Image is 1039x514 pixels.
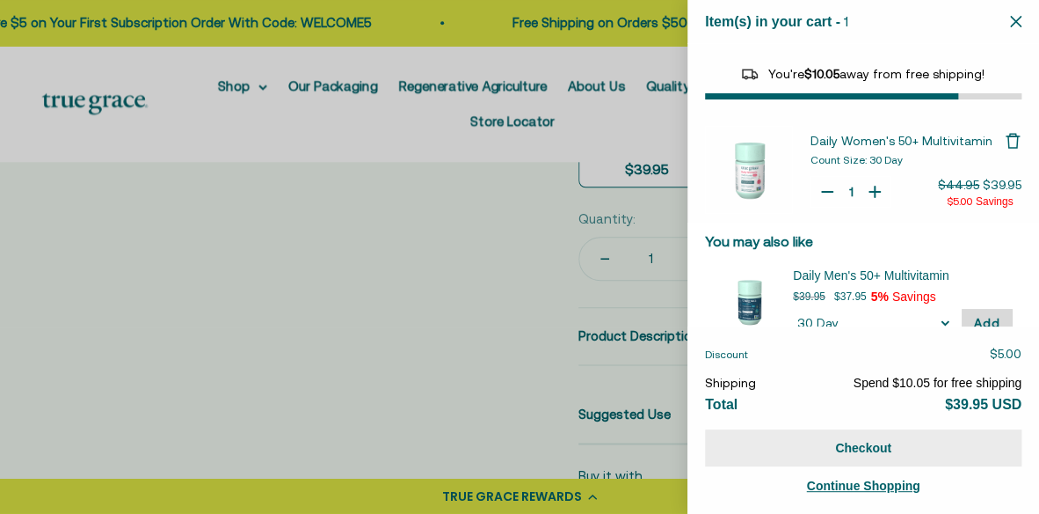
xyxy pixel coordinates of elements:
[892,290,936,304] span: Savings
[990,347,1021,361] span: $5.00
[976,195,1014,208] span: Savings
[810,134,992,148] span: Daily Women's 50+ Multivitamin
[810,154,903,166] span: Count Size: 30 Day
[983,178,1021,192] span: $39.95
[705,126,793,214] img: Daily Women&#39;s 50+ Multivitamin - 30 Day
[705,475,1021,496] a: Continue Shopping
[1004,132,1021,150] button: Remove Daily Women's 50+ Multivitamin
[705,430,1021,466] button: Checkout
[945,397,1021,412] span: $39.95 USD
[705,397,737,412] span: Total
[947,195,972,208] span: $5.00
[834,288,867,305] p: $37.95
[938,178,979,192] span: $44.95
[739,63,760,84] img: Reward bar icon image
[1010,13,1021,30] button: Close
[806,479,919,493] span: Continue Shopping
[768,67,985,81] span: You're away from free shipping!
[714,267,784,337] img: 30 Day
[793,267,991,284] span: Daily Men's 50+ Multivitamin
[705,233,813,249] span: You may also like
[705,349,748,361] span: Discount
[870,290,888,304] span: 5%
[810,132,1004,150] a: Daily Women's 50+ Multivitamin
[705,14,840,29] span: Item(s) in your cart -
[705,376,756,390] span: Shipping
[844,13,848,29] span: 1
[793,288,825,305] p: $39.95
[974,316,1000,330] span: Add
[804,67,839,81] span: $10.05
[854,376,1021,390] span: Spend $10.05 for free shipping
[842,183,860,201] input: Quantity for Daily Women's 50+ Multivitamin
[962,309,1013,337] button: Add
[793,267,1013,284] div: Daily Men's 50+ Multivitamin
